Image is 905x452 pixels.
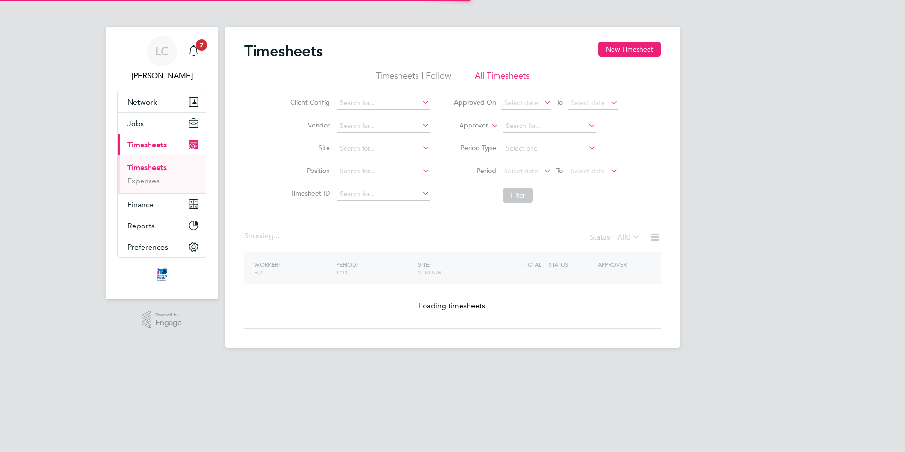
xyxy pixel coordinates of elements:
[626,233,630,242] span: 0
[337,142,430,155] input: Search for...
[453,166,496,175] label: Period
[598,42,661,57] button: New Timesheet
[337,97,430,110] input: Search for...
[337,188,430,201] input: Search for...
[503,142,596,155] input: Select one
[274,231,279,241] span: ...
[118,215,206,236] button: Reports
[118,113,206,134] button: Jobs
[475,70,530,87] li: All Timesheets
[117,70,206,81] span: Louis Crawford
[155,267,169,282] img: itsconstruction-logo-retina.png
[118,134,206,155] button: Timesheets
[127,98,157,107] span: Network
[503,119,596,133] input: Search for...
[337,165,430,178] input: Search for...
[571,99,605,107] span: Select date
[504,99,538,107] span: Select date
[106,27,218,299] nav: Main navigation
[453,144,496,152] label: Period Type
[155,319,182,327] span: Engage
[244,231,281,241] div: Showing
[142,311,182,329] a: Powered byEngage
[287,144,330,152] label: Site
[184,36,203,66] a: 7
[244,42,323,61] h2: Timesheets
[553,96,566,108] span: To
[504,167,538,175] span: Select date
[127,221,155,230] span: Reports
[127,176,160,185] a: Expenses
[617,233,640,242] label: All
[337,119,430,133] input: Search for...
[376,70,451,87] li: Timesheets I Follow
[287,98,330,107] label: Client Config
[155,45,169,57] span: LC
[118,236,206,257] button: Preferences
[287,166,330,175] label: Position
[127,119,144,128] span: Jobs
[118,91,206,112] button: Network
[155,311,182,319] span: Powered by
[118,194,206,215] button: Finance
[287,189,330,198] label: Timesheet ID
[127,243,168,252] span: Preferences
[196,39,207,51] span: 7
[117,36,206,81] a: LC[PERSON_NAME]
[571,167,605,175] span: Select date
[453,98,496,107] label: Approved On
[117,267,206,282] a: Go to home page
[287,121,330,129] label: Vendor
[127,163,167,172] a: Timesheets
[127,140,167,149] span: Timesheets
[590,231,642,244] div: Status
[127,200,154,209] span: Finance
[118,155,206,193] div: Timesheets
[503,188,533,203] button: Filter
[553,164,566,177] span: To
[445,121,488,130] label: Approver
